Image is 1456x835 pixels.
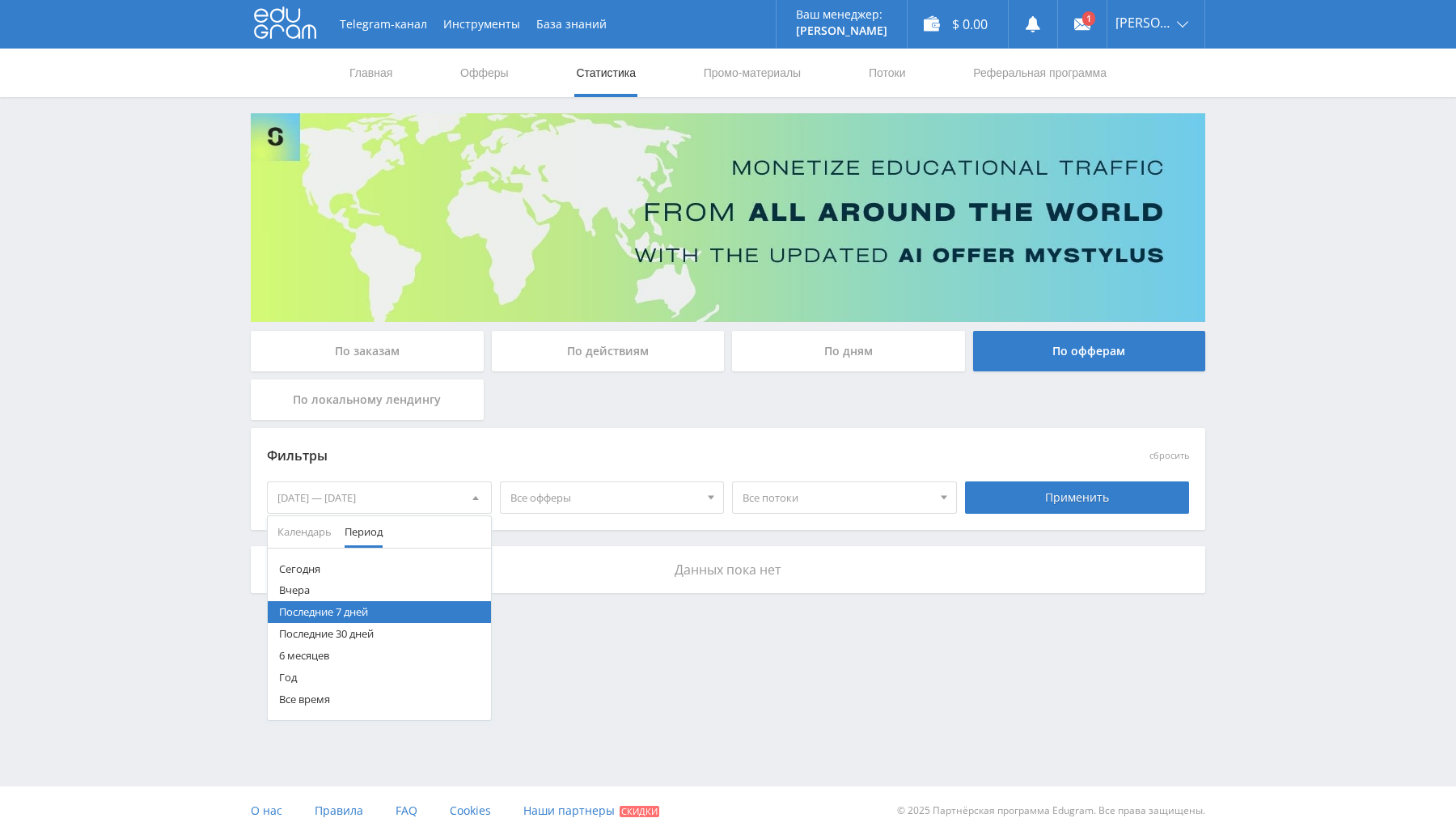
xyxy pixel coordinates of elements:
[268,601,491,623] button: Последние 7 дней
[315,786,363,835] a: Правила
[965,481,1190,514] div: Применить
[267,444,957,468] div: Фильтры
[450,786,491,835] a: Cookies
[1149,451,1189,461] button: сбросить
[510,482,700,513] span: Все офферы
[450,803,491,818] span: Cookies
[345,516,383,548] span: Период
[251,379,484,420] div: По локальному лендингу
[459,49,510,97] a: Офферы
[973,331,1206,371] div: По офферам
[736,786,1205,835] div: © 2025 Партнёрская программа Edugram. Все права защищены.
[396,786,417,835] a: FAQ
[620,806,659,817] span: Скидки
[251,331,484,371] div: По заказам
[743,482,932,513] span: Все потоки
[732,331,965,371] div: По дням
[574,49,637,97] a: Статистика
[492,331,725,371] div: По действиям
[268,579,491,601] button: Вчера
[268,558,491,580] button: Сегодня
[271,516,338,548] button: Календарь
[268,689,491,710] button: Все время
[268,645,491,667] button: 6 месяцев
[251,113,1205,322] img: Banner
[268,623,491,645] button: Последние 30 дней
[796,24,887,37] p: [PERSON_NAME]
[277,516,332,548] span: Календарь
[348,49,394,97] a: Главная
[267,562,1189,577] p: Данных пока нет
[867,49,908,97] a: Потоки
[702,49,802,97] a: Промо-материалы
[251,803,282,818] span: О нас
[268,482,491,513] div: [DATE] — [DATE]
[523,786,659,835] a: Наши партнеры Скидки
[338,516,389,548] button: Период
[796,8,887,21] p: Ваш менеджер:
[971,49,1108,97] a: Реферальная программа
[1115,16,1172,29] span: [PERSON_NAME]
[251,786,282,835] a: О нас
[315,803,363,818] span: Правила
[396,803,417,818] span: FAQ
[523,803,615,818] span: Наши партнеры
[268,667,491,689] button: Год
